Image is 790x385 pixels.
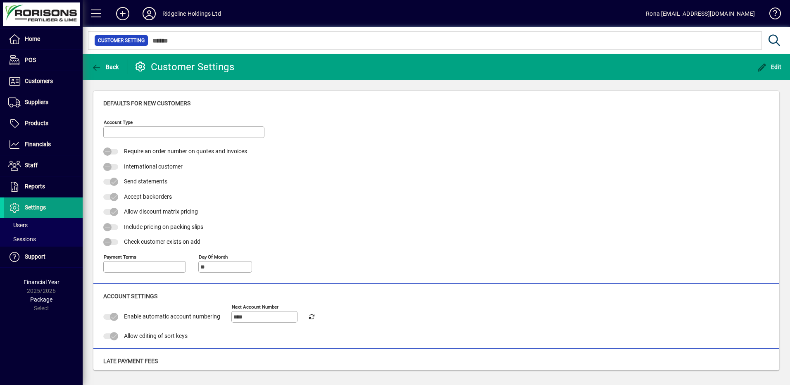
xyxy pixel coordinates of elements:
[124,333,188,339] span: Allow editing of sort keys
[4,155,83,176] a: Staff
[4,218,83,232] a: Users
[98,36,145,45] span: Customer Setting
[4,50,83,71] a: POS
[124,178,167,185] span: Send statements
[124,313,220,320] span: Enable automatic account numbering
[25,36,40,42] span: Home
[4,29,83,50] a: Home
[103,358,158,364] span: Late payment fees
[4,113,83,134] a: Products
[4,92,83,113] a: Suppliers
[124,238,200,245] span: Check customer exists on add
[83,59,128,74] app-page-header-button: Back
[103,100,190,107] span: Defaults for new customers
[646,7,755,20] div: Rona [EMAIL_ADDRESS][DOMAIN_NAME]
[109,6,136,21] button: Add
[4,71,83,92] a: Customers
[232,304,278,309] mat-label: Next Account number
[136,6,162,21] button: Profile
[30,296,52,303] span: Package
[25,120,48,126] span: Products
[755,59,784,74] button: Edit
[103,293,157,299] span: Account settings
[25,99,48,105] span: Suppliers
[4,232,83,246] a: Sessions
[104,254,136,259] mat-label: Payment terms
[25,78,53,84] span: Customers
[91,64,119,70] span: Back
[199,254,228,259] mat-label: Day of month
[4,134,83,155] a: Financials
[162,7,221,20] div: Ridgeline Holdings Ltd
[124,223,203,230] span: Include pricing on packing slips
[25,183,45,190] span: Reports
[25,141,51,147] span: Financials
[124,148,247,154] span: Require an order number on quotes and invoices
[25,204,46,211] span: Settings
[4,247,83,267] a: Support
[124,208,198,215] span: Allow discount matrix pricing
[8,236,36,242] span: Sessions
[8,222,28,228] span: Users
[89,59,121,74] button: Back
[134,60,234,74] div: Customer Settings
[25,253,45,260] span: Support
[757,64,782,70] span: Edit
[25,162,38,169] span: Staff
[124,163,183,170] span: International customer
[124,193,172,200] span: Accept backorders
[24,279,59,285] span: Financial Year
[4,176,83,197] a: Reports
[104,119,133,125] mat-label: Account Type
[25,57,36,63] span: POS
[763,2,780,29] a: Knowledge Base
